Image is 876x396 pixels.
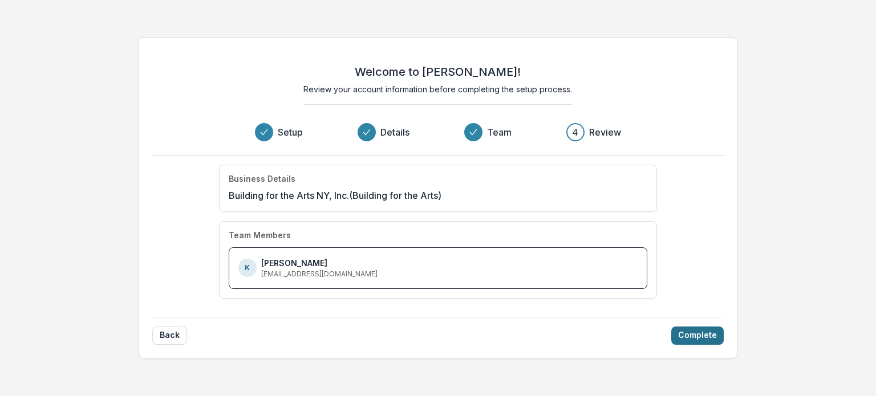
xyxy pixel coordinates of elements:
h4: Team Members [229,231,291,240]
p: Review your account information before completing the setup process. [303,83,572,95]
h3: Details [380,125,409,139]
p: K [245,263,250,273]
p: Building for the Arts NY, Inc. (Building for the Arts) [229,189,441,202]
p: [PERSON_NAME] [261,257,327,269]
button: Back [152,326,187,345]
h4: Business Details [229,174,295,184]
h2: Welcome to [PERSON_NAME]! [355,65,521,79]
div: Progress [255,123,621,141]
div: 4 [572,125,578,139]
h3: Team [487,125,512,139]
h3: Review [589,125,621,139]
p: [EMAIL_ADDRESS][DOMAIN_NAME] [261,269,378,279]
h3: Setup [278,125,303,139]
button: Complete [671,326,724,345]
